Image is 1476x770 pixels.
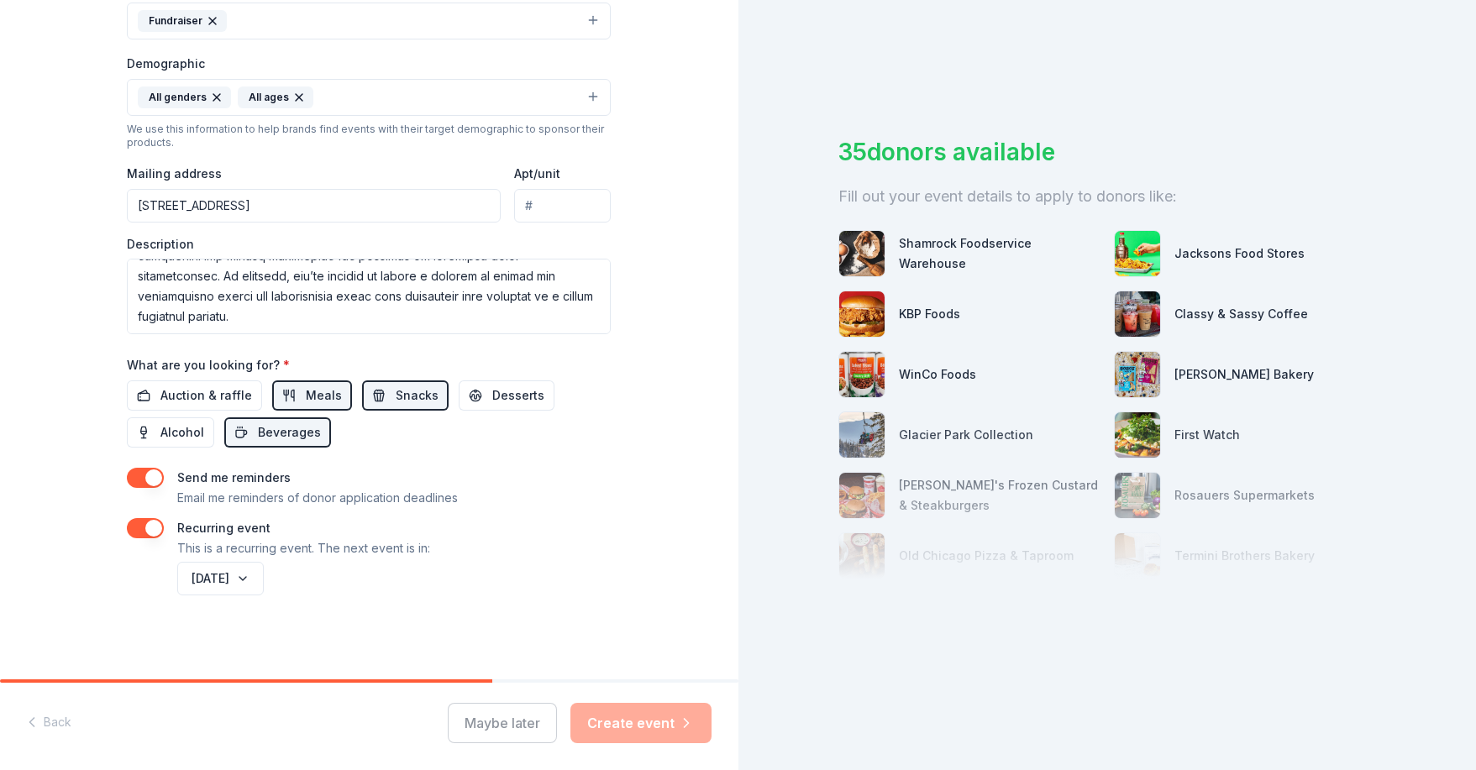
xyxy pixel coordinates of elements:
[127,3,611,39] button: Fundraiser
[1115,352,1160,397] img: photo for Bobo's Bakery
[127,189,501,223] input: Enter a US address
[224,417,331,448] button: Beverages
[839,352,885,397] img: photo for WinCo Foods
[160,422,204,443] span: Alcohol
[514,165,560,182] label: Apt/unit
[138,86,231,108] div: All genders
[839,291,885,337] img: photo for KBP Foods
[127,55,205,72] label: Demographic
[839,231,885,276] img: photo for Shamrock Foodservice Warehouse
[127,357,290,374] label: What are you looking for?
[127,259,611,334] textarea: LoremIpsum Dolors Ametconsec ad elitseddo eiu tempor INCI Utla Etdolore Magnaa Enimadmi, v quisno...
[1174,364,1314,385] div: [PERSON_NAME] Bakery
[838,183,1376,210] div: Fill out your event details to apply to donors like:
[127,165,222,182] label: Mailing address
[238,86,313,108] div: All ages
[177,488,458,508] p: Email me reminders of donor application deadlines
[1174,244,1305,264] div: Jacksons Food Stores
[160,385,252,406] span: Auction & raffle
[177,538,430,558] p: This is a recurring event. The next event is in:
[1115,291,1160,337] img: photo for Classy & Sassy Coffee
[272,380,352,411] button: Meals
[514,189,611,223] input: #
[127,417,214,448] button: Alcohol
[138,10,227,32] div: Fundraiser
[1115,231,1160,276] img: photo for Jacksons Food Stores
[362,380,449,411] button: Snacks
[177,470,291,485] label: Send me reminders
[899,364,976,385] div: WinCo Foods
[899,233,1100,274] div: Shamrock Foodservice Warehouse
[127,123,611,149] div: We use this information to help brands find events with their target demographic to sponsor their...
[127,79,611,116] button: All gendersAll ages
[127,236,194,253] label: Description
[1174,304,1308,324] div: Classy & Sassy Coffee
[127,380,262,411] button: Auction & raffle
[899,304,960,324] div: KBP Foods
[258,422,321,443] span: Beverages
[838,134,1376,170] div: 35 donors available
[492,385,544,406] span: Desserts
[459,380,554,411] button: Desserts
[177,562,264,595] button: [DATE]
[306,385,342,406] span: Meals
[396,385,439,406] span: Snacks
[177,521,271,535] label: Recurring event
